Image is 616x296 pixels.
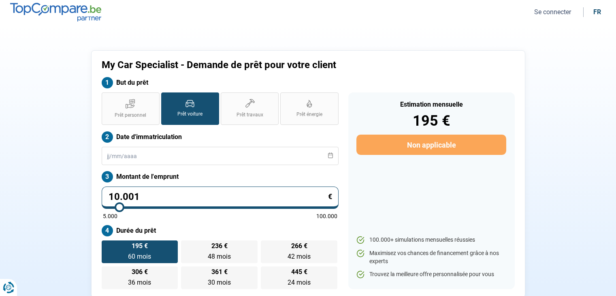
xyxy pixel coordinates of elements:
span: Prêt énergie [296,111,322,118]
span: € [328,193,332,200]
div: 195 € [356,114,506,128]
label: Date d'immatriculation [102,131,339,143]
input: jj/mm/aaaa [102,147,339,165]
label: But du prêt [102,77,339,88]
span: Prêt personnel [115,112,146,119]
span: 236 € [211,243,228,249]
span: 361 € [211,269,228,275]
span: 24 mois [288,279,311,286]
span: 5.000 [103,213,117,219]
span: Prêt travaux [237,112,263,118]
span: 30 mois [208,279,231,286]
span: 100.000 [316,213,337,219]
li: Trouvez la meilleure offre personnalisée pour vous [356,270,506,279]
span: 42 mois [288,253,311,260]
button: Se connecter [532,8,573,16]
span: 60 mois [128,253,151,260]
label: Durée du prêt [102,225,339,236]
span: Prêt voiture [177,111,202,118]
span: 195 € [132,243,148,249]
h1: My Car Specialist - Demande de prêt pour votre client [102,59,409,71]
span: 445 € [291,269,307,275]
div: fr [593,8,601,16]
div: Estimation mensuelle [356,101,506,108]
li: Maximisez vos chances de financement grâce à nos experts [356,249,506,265]
span: 266 € [291,243,307,249]
button: Non applicable [356,135,506,155]
span: 48 mois [208,253,231,260]
li: 100.000+ simulations mensuelles réussies [356,236,506,244]
span: 306 € [132,269,148,275]
label: Montant de l'emprunt [102,171,339,182]
img: TopCompare.be [10,3,101,21]
span: 36 mois [128,279,151,286]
